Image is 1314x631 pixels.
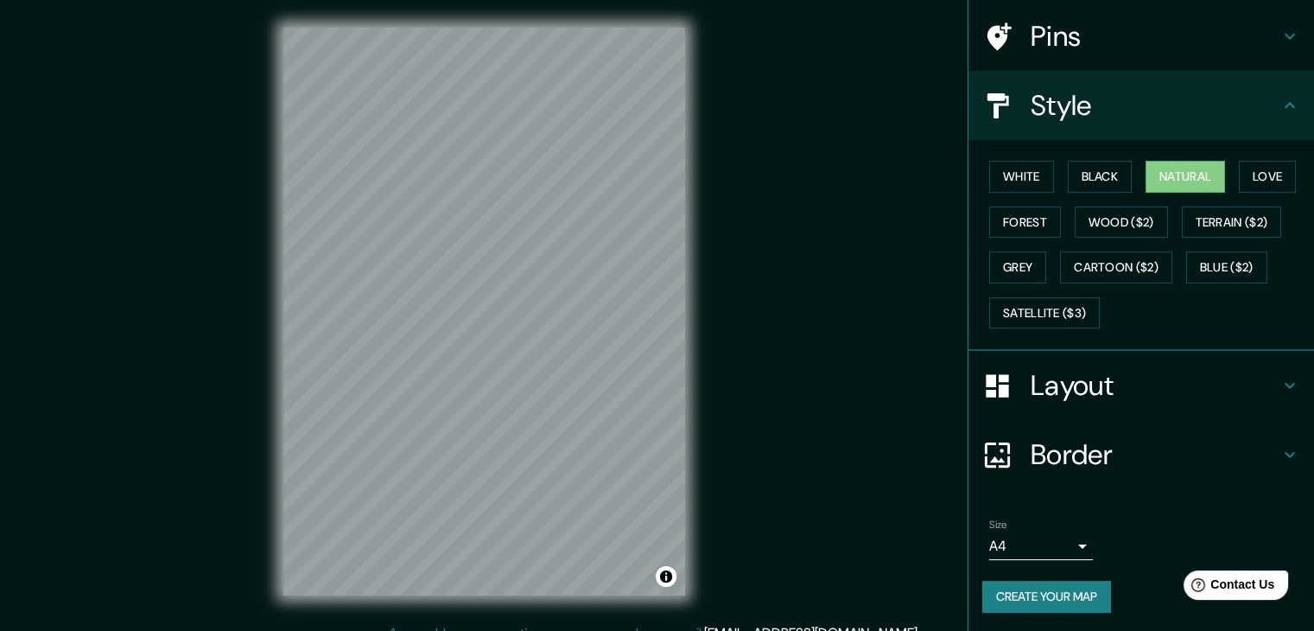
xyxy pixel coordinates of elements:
[989,207,1061,239] button: Forest
[968,351,1314,420] div: Layout
[1186,252,1267,284] button: Blue ($2)
[989,161,1054,193] button: White
[1160,564,1295,612] iframe: Help widget launcher
[989,518,1007,532] label: Size
[283,28,685,596] canvas: Map
[656,566,676,587] button: Toggle attribution
[968,71,1314,140] div: Style
[968,2,1314,71] div: Pins
[1146,161,1225,193] button: Natural
[982,581,1111,613] button: Create your map
[989,532,1093,560] div: A4
[968,420,1314,489] div: Border
[1031,368,1279,403] h4: Layout
[1060,252,1172,284] button: Cartoon ($2)
[1075,207,1168,239] button: Wood ($2)
[989,297,1100,329] button: Satellite ($3)
[1068,161,1133,193] button: Black
[1239,161,1296,193] button: Love
[1031,19,1279,54] h4: Pins
[1031,88,1279,123] h4: Style
[1031,437,1279,472] h4: Border
[1182,207,1282,239] button: Terrain ($2)
[989,252,1046,284] button: Grey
